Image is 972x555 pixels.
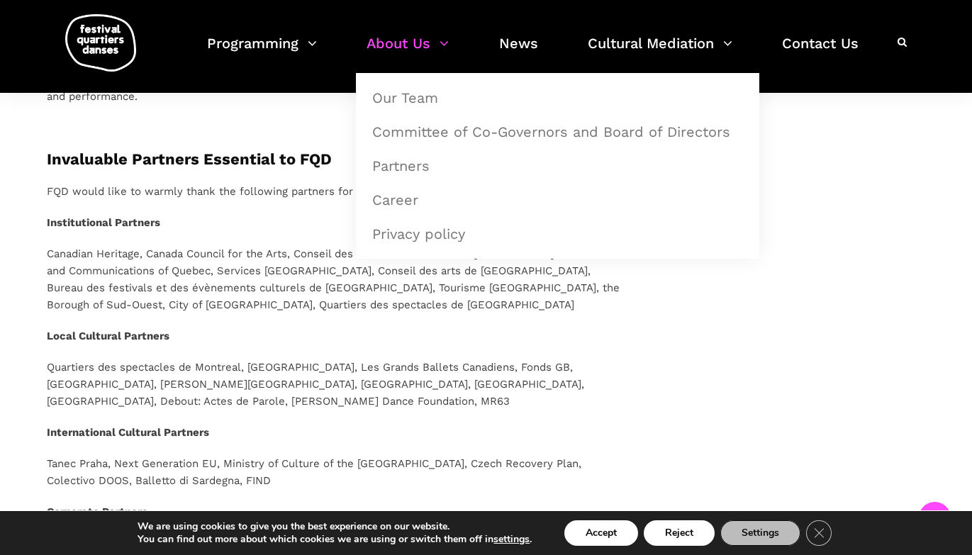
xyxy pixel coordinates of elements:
[47,359,623,410] p: Quartiers des spectacles de Montreal, [GEOGRAPHIC_DATA], Les Grands Ballets Canadiens, Fonds GB, ...
[138,520,532,533] p: We are using cookies to give you the best experience on our website.
[499,31,538,73] a: News
[364,218,752,250] a: Privacy policy
[364,82,752,114] a: Our Team
[138,533,532,546] p: You can find out more about which cookies we are using or switch them off in .
[65,14,136,72] img: logo-fqd-med
[720,520,800,546] button: Settings
[47,245,623,313] p: Canadian Heritage, Canada Council for the Arts, Conseil des arts et des lettres du Québec, Minist...
[47,455,623,489] p: Tanec Praha, Next Generation EU, Ministry of Culture of the [GEOGRAPHIC_DATA], Czech Recovery Pla...
[47,216,160,229] strong: Institutional Partners
[47,426,209,439] strong: International Cultural Partners
[364,116,752,148] a: Committee of Co-Governors and Board of Directors
[207,31,317,73] a: Programming
[47,183,623,200] p: FQD would like to warmly thank the following partners for their support:
[806,520,832,546] button: Close GDPR Cookie Banner
[47,505,147,518] strong: Corporate Partners
[364,184,752,216] a: Career
[644,520,715,546] button: Reject
[364,150,752,182] a: Partners
[47,150,332,168] strong: Invaluable Partners Essential to FQD
[564,520,638,546] button: Accept
[47,330,169,342] strong: Local Cultural Partners
[782,31,859,73] a: Contact Us
[493,533,530,546] button: settings
[367,31,449,73] a: About Us
[588,31,732,73] a: Cultural Mediation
